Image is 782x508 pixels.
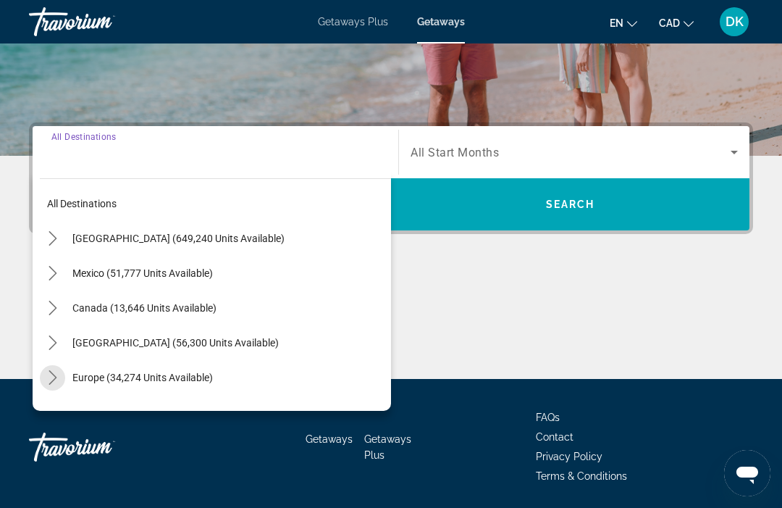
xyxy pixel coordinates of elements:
span: [GEOGRAPHIC_DATA] (649,240 units available) [72,233,285,244]
span: All destinations [47,198,117,209]
span: Mexico (51,777 units available) [72,267,213,279]
a: FAQs [536,412,560,423]
button: Select destination: Canada (13,646 units available) [65,295,391,321]
a: Getaways Plus [318,16,388,28]
button: Toggle Europe (34,274 units available) submenu [40,365,65,391]
a: Getaways [306,433,353,445]
span: en [610,17,623,29]
button: Toggle Mexico (51,777 units available) submenu [40,261,65,286]
button: Search [391,178,749,230]
button: Change currency [659,12,694,33]
button: Toggle Canada (13,646 units available) submenu [40,296,65,321]
iframe: Button to launch messaging window [724,450,770,496]
span: DK [726,14,744,29]
a: Travorium [29,3,174,41]
span: Europe (34,274 units available) [72,372,213,383]
button: Select destination: All destinations [40,191,391,217]
span: [GEOGRAPHIC_DATA] (56,300 units available) [72,337,279,349]
span: All Destinations [51,131,116,141]
button: Select destination: United States (649,240 units available) [65,225,391,251]
span: CAD [659,17,680,29]
button: Select destination: Caribbean & Atlantic Islands (56,300 units available) [65,330,391,356]
a: Go Home [29,425,174,469]
span: Canada (13,646 units available) [72,302,216,314]
a: Privacy Policy [536,451,602,462]
button: Toggle Australia (3,174 units available) submenu [40,400,65,425]
input: Select destination [51,144,379,162]
button: Toggle Caribbean & Atlantic Islands (56,300 units available) submenu [40,330,65,356]
button: Select destination: Australia (3,174 units available) [65,399,391,425]
button: Select destination: Mexico (51,777 units available) [65,260,391,286]
span: All Start Months [411,146,499,159]
a: Getaways [417,16,465,28]
button: Toggle United States (649,240 units available) submenu [40,226,65,251]
div: Destination options [33,171,391,411]
a: Getaways Plus [364,433,411,461]
div: Search widget [33,126,749,230]
a: Contact [536,431,573,443]
button: Change language [610,12,637,33]
span: Search [546,199,595,210]
button: Select destination: Europe (34,274 units available) [65,365,391,391]
button: User Menu [715,7,753,37]
a: Terms & Conditions [536,470,627,482]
